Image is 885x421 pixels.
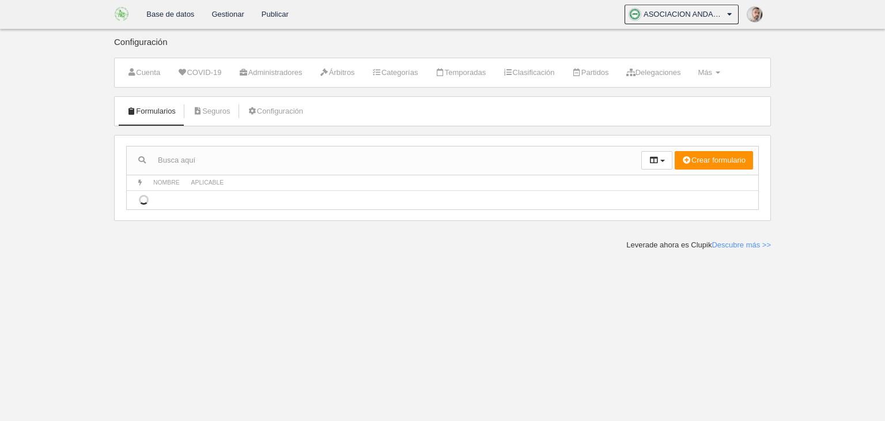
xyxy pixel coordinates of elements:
[691,64,726,81] a: Más
[619,64,687,81] a: Delegaciones
[675,151,753,170] button: Crear formulario
[626,240,771,250] div: Leverade ahora es Clupik
[712,240,771,249] a: Descubre más >>
[171,64,228,81] a: COVID-19
[629,9,641,20] img: OaOFjlWR71kW.30x30.jpg
[241,103,309,120] a: Configuración
[698,68,712,77] span: Más
[127,152,641,169] input: Busca aquí
[115,7,129,21] img: ASOCIACION ANDALUZA DE FUTBOL SALA
[625,5,739,24] a: ASOCIACION ANDALUZA DE FUTBOL SALA
[120,103,182,120] a: Formularios
[191,179,224,186] span: Aplicable
[153,179,180,186] span: Nombre
[366,64,425,81] a: Categorías
[187,103,237,120] a: Seguros
[747,7,762,22] img: PabmUuOKiwzn.30x30.jpg
[120,64,167,81] a: Cuenta
[497,64,561,81] a: Clasificación
[232,64,308,81] a: Administradores
[644,9,724,20] span: ASOCIACION ANDALUZA DE FUTBOL SALA
[313,64,361,81] a: Árbitros
[566,64,615,81] a: Partidos
[114,37,771,58] div: Configuración
[429,64,492,81] a: Temporadas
